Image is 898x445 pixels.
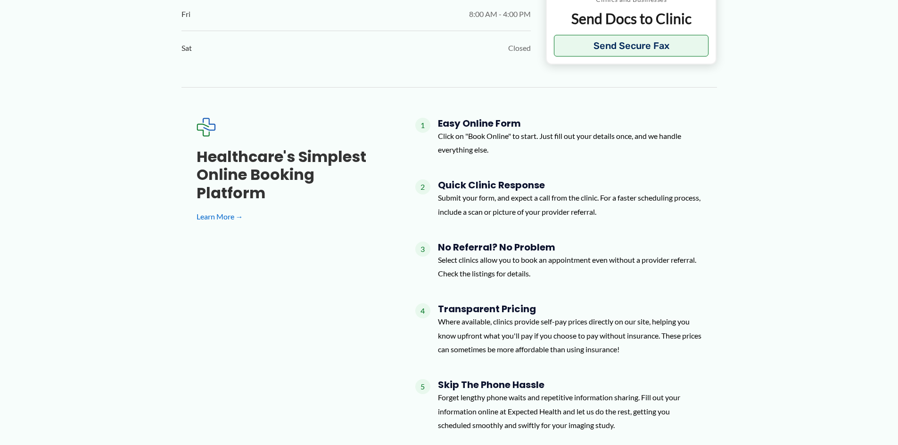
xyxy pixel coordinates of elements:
[438,315,702,356] p: Where available, clinics provide self-pay prices directly on our site, helping you know upfront w...
[438,303,702,315] h4: Transparent Pricing
[197,118,215,137] img: Expected Healthcare Logo
[438,379,702,390] h4: Skip the Phone Hassle
[197,210,385,224] a: Learn More →
[438,118,702,129] h4: Easy Online Form
[415,118,430,133] span: 1
[415,179,430,194] span: 2
[438,242,702,253] h4: No Referral? No Problem
[438,253,702,281] p: Select clinics allow you to book an appointment even without a provider referral. Check the listi...
[197,148,385,202] h3: Healthcare's simplest online booking platform
[415,242,430,257] span: 3
[438,129,702,157] p: Click on "Book Online" to start. Just fill out your details once, and we handle everything else.
[554,35,709,57] button: Send Secure Fax
[181,41,192,55] span: Sat
[181,7,190,21] span: Fri
[469,7,531,21] span: 8:00 AM - 4:00 PM
[554,9,709,28] p: Send Docs to Clinic
[415,303,430,318] span: 4
[415,379,430,394] span: 5
[438,390,702,432] p: Forget lengthy phone waits and repetitive information sharing. Fill out your information online a...
[438,179,702,191] h4: Quick Clinic Response
[508,41,531,55] span: Closed
[438,191,702,218] p: Submit your form, and expect a call from the clinic. For a faster scheduling process, include a s...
